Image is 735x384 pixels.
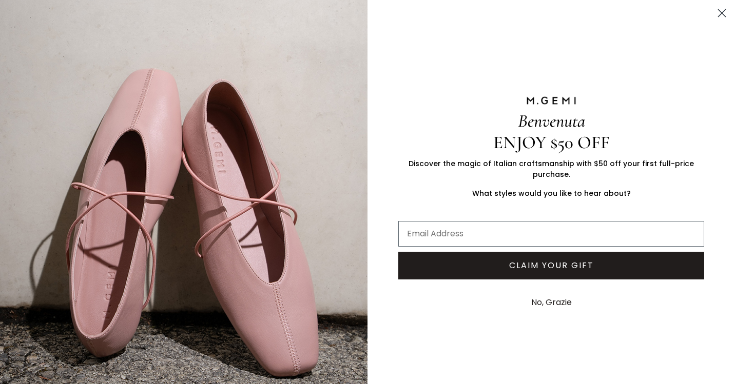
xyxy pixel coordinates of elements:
[713,4,731,22] button: Close dialog
[398,221,704,247] input: Email Address
[398,252,704,279] button: CLAIM YOUR GIFT
[518,110,585,132] span: Benvenuta
[493,132,610,153] span: ENJOY $50 OFF
[472,188,631,198] span: What styles would you like to hear about?
[409,158,694,179] span: Discover the magic of Italian craftsmanship with $50 off your first full-price purchase.
[526,290,577,315] button: No, Grazie
[526,96,577,105] img: M.GEMI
